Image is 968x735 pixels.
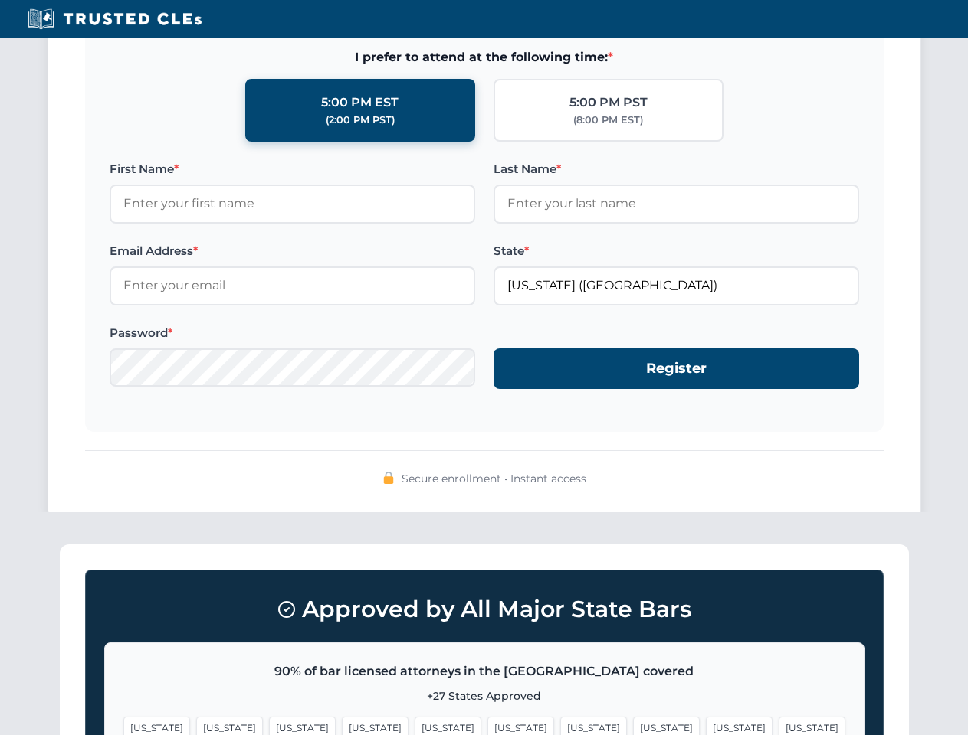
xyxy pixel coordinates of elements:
[494,348,859,389] button: Register
[110,160,475,178] label: First Name
[494,160,859,178] label: Last Name
[573,113,643,128] div: (8:00 PM EST)
[494,185,859,223] input: Enter your last name
[402,470,586,487] span: Secure enrollment • Instant access
[321,93,399,113] div: 5:00 PM EST
[110,242,475,260] label: Email Address
[569,93,648,113] div: 5:00 PM PST
[110,266,475,305] input: Enter your email
[494,266,859,305] input: Florida (FL)
[110,324,475,342] label: Password
[110,185,475,223] input: Enter your first name
[382,472,395,484] img: 🔒
[123,661,845,681] p: 90% of bar licensed attorneys in the [GEOGRAPHIC_DATA] covered
[326,113,395,128] div: (2:00 PM PST)
[123,688,845,704] p: +27 States Approved
[23,8,206,31] img: Trusted CLEs
[104,589,865,630] h3: Approved by All Major State Bars
[110,47,859,67] span: I prefer to attend at the following time:
[494,242,859,260] label: State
